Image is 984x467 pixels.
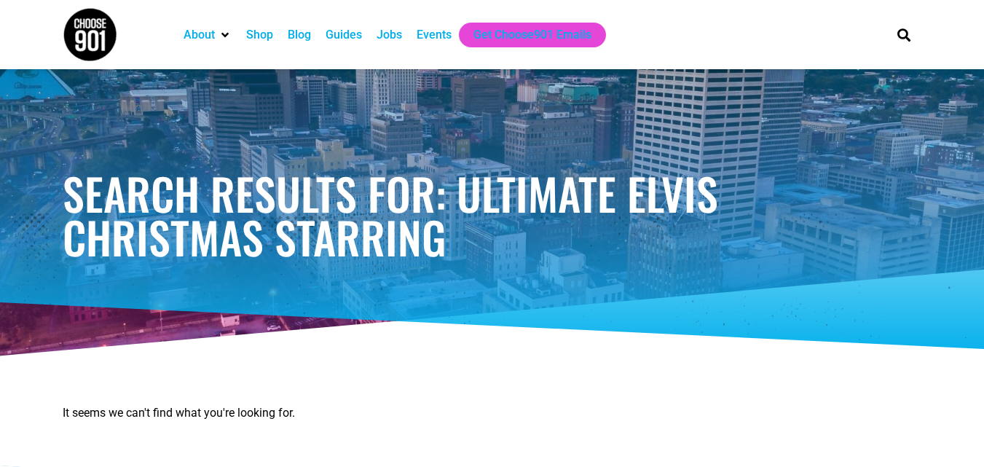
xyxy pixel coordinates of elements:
a: Guides [326,26,362,44]
div: Search [891,23,916,47]
a: Events [417,26,452,44]
h1: Search Results for: Ultimate Elvis Christmas starring [63,171,922,259]
a: About [184,26,215,44]
a: Shop [246,26,273,44]
div: About [176,23,239,47]
a: Get Choose901 Emails [473,26,591,44]
a: Jobs [377,26,402,44]
div: It seems we can't find what you're looking for. [63,404,334,422]
a: Blog [288,26,311,44]
nav: Main nav [176,23,873,47]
